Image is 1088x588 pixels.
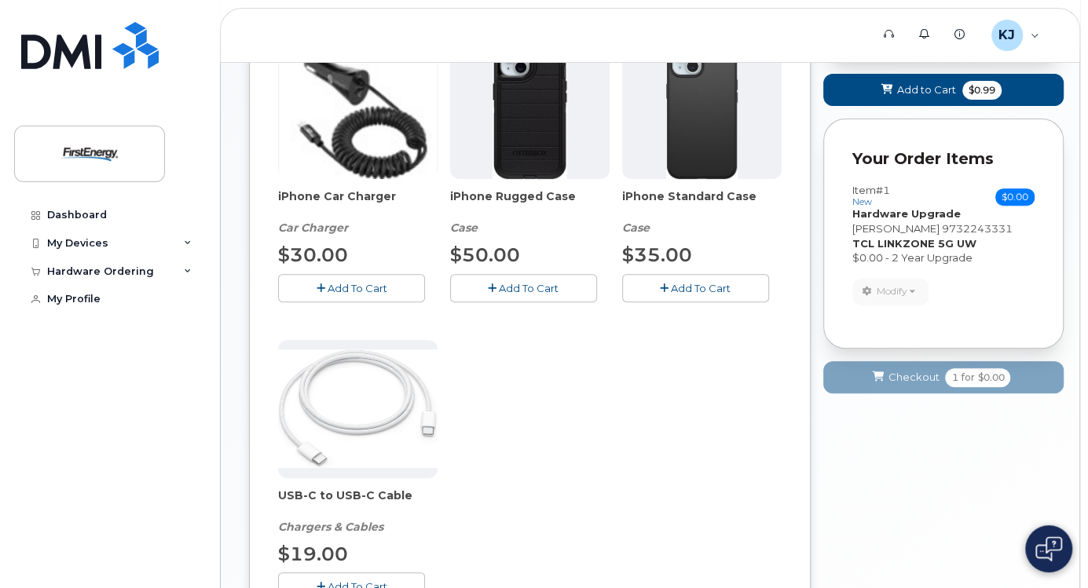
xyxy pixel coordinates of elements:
[942,222,1013,235] span: 9732243331
[450,243,520,266] span: $50.00
[852,207,961,220] strong: Hardware Upgrade
[622,221,650,235] em: Case
[450,188,610,236] div: iPhone Rugged Case
[823,74,1064,106] button: Add to Cart $0.99
[995,188,1035,206] span: $0.00
[977,371,1004,385] span: $0.00
[852,196,872,207] small: new
[278,488,438,535] div: USB-C to USB-C Cable
[327,282,386,294] span: Add To Cart
[278,349,438,468] img: USB-C.jpg
[888,370,939,385] span: Checkout
[998,26,1015,45] span: KJ
[278,188,438,220] span: iPhone Car Charger
[852,184,890,207] h3: Item
[852,250,1035,265] div: $0.00 - 2 Year Upgrade
[852,237,976,250] strong: TCL LINKZONE 5G UW
[279,41,437,179] img: iphonesecg.jpg
[823,361,1064,393] button: Checkout 1 for $0.00
[876,184,890,196] span: #1
[666,41,738,179] img: Symmetry.jpg
[622,274,769,301] button: Add To Cart
[852,222,940,235] span: [PERSON_NAME]
[278,274,425,301] button: Add To Cart
[278,542,348,565] span: $19.00
[897,82,956,97] span: Add to Cart
[671,282,731,294] span: Add To Cart
[278,243,348,266] span: $30.00
[278,221,348,235] em: Car Charger
[450,274,597,301] button: Add To Cart
[499,282,559,294] span: Add To Cart
[980,20,1050,51] div: Kolanovic Jr, Zdenko
[493,41,567,179] img: Defender.jpg
[278,188,438,236] div: iPhone Car Charger
[278,488,438,519] span: USB-C to USB-C Cable
[852,278,929,305] button: Modify
[1035,536,1062,561] img: Open chat
[852,148,1035,170] p: Your Order Items
[951,371,958,385] span: 1
[962,81,1002,100] span: $0.99
[450,188,610,220] span: iPhone Rugged Case
[958,371,977,385] span: for
[622,243,692,266] span: $35.00
[877,284,907,298] span: Modify
[278,520,383,534] em: Chargers & Cables
[450,221,478,235] em: Case
[622,188,782,236] div: iPhone Standard Case
[622,188,782,220] span: iPhone Standard Case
